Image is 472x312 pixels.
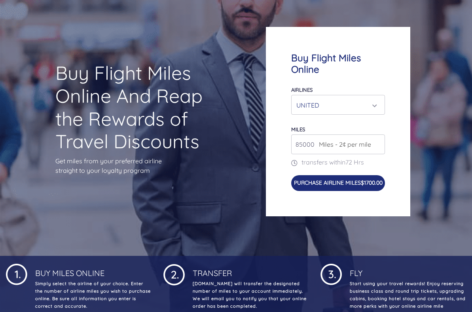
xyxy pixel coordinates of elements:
[315,140,371,149] span: Miles - 2¢ per mile
[291,126,305,132] label: miles
[291,95,385,115] button: UNITED
[191,262,309,278] h4: Transfer
[345,158,364,166] span: 72 Hrs
[291,157,385,167] p: transfers within
[6,262,27,285] img: 1
[361,179,383,186] span: $1700.00
[163,262,185,286] img: 1
[191,280,309,310] p: [DOMAIN_NAME] will transfer the designated number of miles to your account immediately. We will e...
[348,262,466,278] h4: Fly
[34,262,152,278] h4: Buy Miles Online
[34,280,152,310] p: Simply select the airline of your choice. Enter the number of airline miles you wish to purchase ...
[291,52,385,75] h4: Buy Flight Miles Online
[291,87,313,93] label: Airlines
[291,175,385,191] button: Purchase Airline Miles$1700.00
[296,98,375,113] div: UNITED
[320,262,342,285] img: 1
[55,62,206,153] h1: Buy Flight Miles Online And Reap the Rewards of Travel Discounts
[55,156,206,175] p: Get miles from your preferred airline straight to your loyalty program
